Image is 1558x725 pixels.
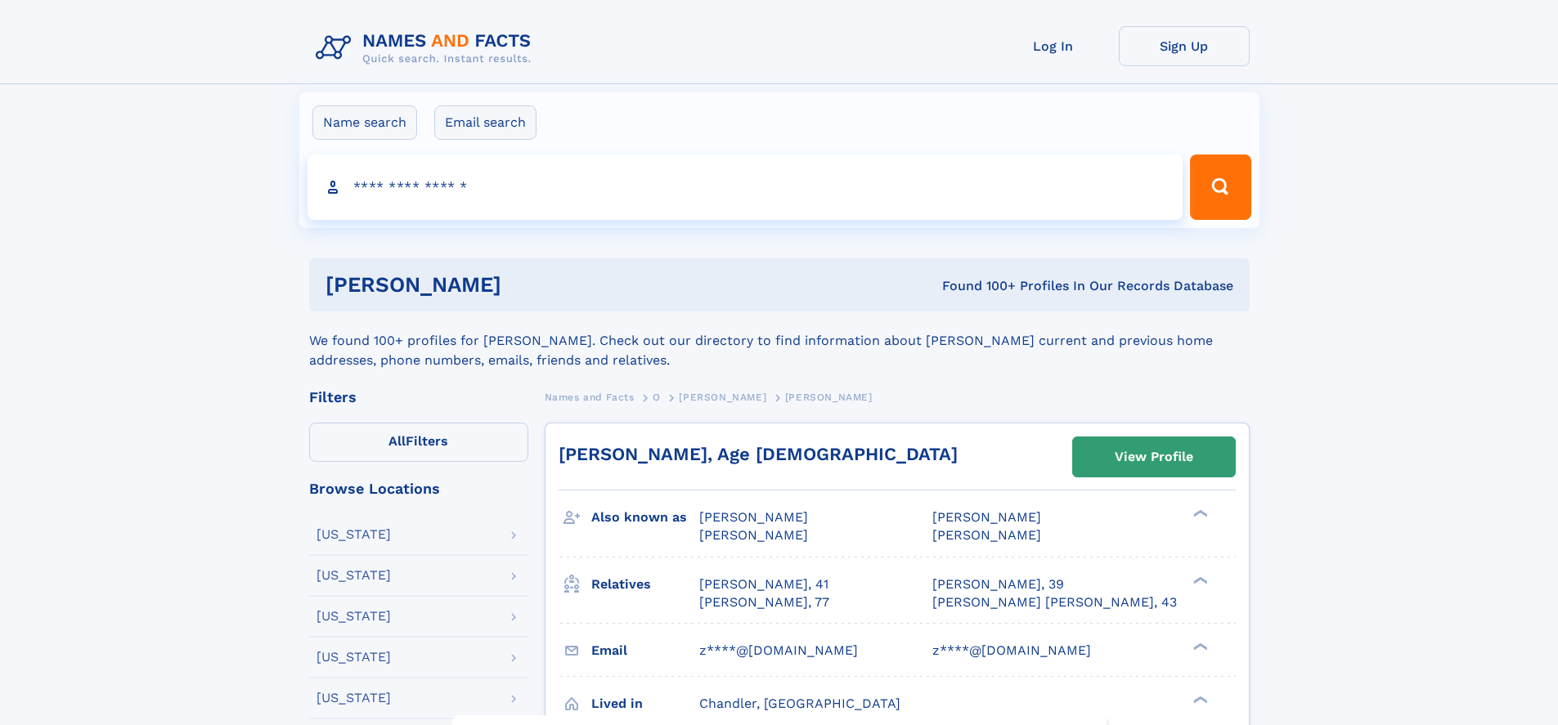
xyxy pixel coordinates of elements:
span: [PERSON_NAME] [932,527,1041,543]
span: All [388,433,406,449]
a: Sign Up [1119,26,1250,66]
div: [US_STATE] [317,651,391,664]
span: [PERSON_NAME] [932,509,1041,525]
div: ❯ [1189,575,1209,585]
h3: Relatives [591,571,699,598]
div: [US_STATE] [317,691,391,705]
h3: Email [591,637,699,665]
a: O [653,387,661,407]
a: [PERSON_NAME], 77 [699,593,829,611]
div: Browse Locations [309,481,528,496]
div: We found 100+ profiles for [PERSON_NAME]. Check out our directory to find information about [PERS... [309,311,1250,370]
span: O [653,392,661,403]
label: Email search [434,105,537,140]
h3: Lived in [591,690,699,718]
h1: [PERSON_NAME] [326,275,722,295]
div: ❯ [1189,641,1209,651]
div: Filters [309,390,528,405]
div: [US_STATE] [317,528,391,541]
img: Logo Names and Facts [309,26,545,70]
label: Name search [312,105,417,140]
span: Chandler, [GEOGRAPHIC_DATA] [699,696,900,711]
input: search input [308,154,1183,220]
span: [PERSON_NAME] [699,527,808,543]
a: Log In [988,26,1119,66]
label: Filters [309,423,528,462]
div: [US_STATE] [317,569,391,582]
a: [PERSON_NAME] [PERSON_NAME], 43 [932,593,1177,611]
a: View Profile [1073,437,1235,477]
div: [US_STATE] [317,610,391,623]
div: ❯ [1189,694,1209,705]
div: Found 100+ Profiles In Our Records Database [721,277,1233,295]
a: [PERSON_NAME], Age [DEMOGRAPHIC_DATA] [559,444,958,464]
span: [PERSON_NAME] [679,392,766,403]
span: [PERSON_NAME] [785,392,873,403]
a: Names and Facts [545,387,635,407]
a: [PERSON_NAME] [679,387,766,407]
span: [PERSON_NAME] [699,509,808,525]
h3: Also known as [591,503,699,531]
a: [PERSON_NAME], 41 [699,575,828,593]
div: ❯ [1189,508,1209,519]
div: View Profile [1115,438,1193,476]
a: [PERSON_NAME], 39 [932,575,1064,593]
button: Search Button [1190,154,1250,220]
